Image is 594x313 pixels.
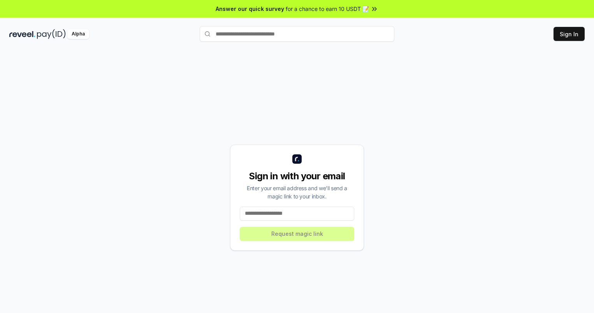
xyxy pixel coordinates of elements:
div: Sign in with your email [240,170,354,182]
div: Enter your email address and we’ll send a magic link to your inbox. [240,184,354,200]
span: for a chance to earn 10 USDT 📝 [286,5,369,13]
span: Answer our quick survey [216,5,284,13]
img: reveel_dark [9,29,35,39]
button: Sign In [554,27,585,41]
img: pay_id [37,29,66,39]
img: logo_small [292,154,302,164]
div: Alpha [67,29,89,39]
